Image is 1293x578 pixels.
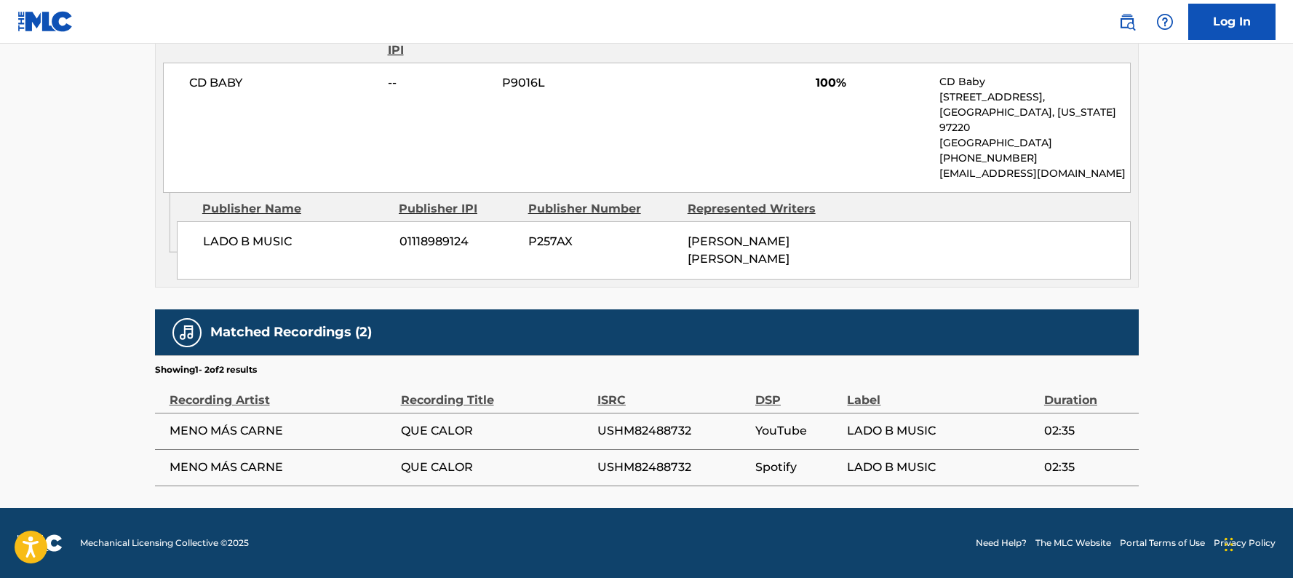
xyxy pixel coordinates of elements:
[155,363,257,376] p: Showing 1 - 2 of 2 results
[170,376,394,409] div: Recording Artist
[189,74,378,92] span: CD BABY
[939,151,1129,166] p: [PHONE_NUMBER]
[80,537,249,550] span: Mechanical Licensing Collective © 2025
[388,74,491,92] span: --
[401,459,590,476] span: QUE CALOR
[755,459,840,476] span: Spotify
[597,459,748,476] span: USHM82488732
[178,324,196,341] img: Matched Recordings
[1220,508,1293,578] iframe: Chat Widget
[528,200,677,218] div: Publisher Number
[847,376,1036,409] div: Label
[1044,422,1131,440] span: 02:35
[1225,523,1233,566] div: Drag
[1188,4,1276,40] a: Log In
[1156,13,1174,31] img: help
[170,422,394,440] span: MENO MÁS CARNE
[1150,7,1179,36] div: Help
[847,459,1036,476] span: LADO B MUSIC
[597,422,748,440] span: USHM82488732
[597,376,748,409] div: ISRC
[939,90,1129,105] p: [STREET_ADDRESS],
[939,74,1129,90] p: CD Baby
[688,200,836,218] div: Represented Writers
[939,166,1129,181] p: [EMAIL_ADDRESS][DOMAIN_NAME]
[976,537,1027,550] a: Need Help?
[688,234,789,266] span: [PERSON_NAME] [PERSON_NAME]
[1044,376,1131,409] div: Duration
[755,376,840,409] div: DSP
[528,233,677,250] span: P257AX
[755,422,840,440] span: YouTube
[170,459,394,476] span: MENO MÁS CARNE
[17,11,73,32] img: MLC Logo
[816,74,928,92] span: 100%
[202,200,388,218] div: Publisher Name
[1118,13,1136,31] img: search
[401,376,590,409] div: Recording Title
[847,422,1036,440] span: LADO B MUSIC
[1113,7,1142,36] a: Public Search
[17,534,63,552] img: logo
[939,105,1129,135] p: [GEOGRAPHIC_DATA], [US_STATE] 97220
[399,200,517,218] div: Publisher IPI
[401,422,590,440] span: QUE CALOR
[1044,459,1131,476] span: 02:35
[203,233,389,250] span: LADO B MUSIC
[502,74,643,92] span: P9016L
[1214,537,1276,550] a: Privacy Policy
[399,233,517,250] span: 01118989124
[1120,537,1205,550] a: Portal Terms of Use
[210,324,372,341] h5: Matched Recordings (2)
[1035,537,1111,550] a: The MLC Website
[939,135,1129,151] p: [GEOGRAPHIC_DATA]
